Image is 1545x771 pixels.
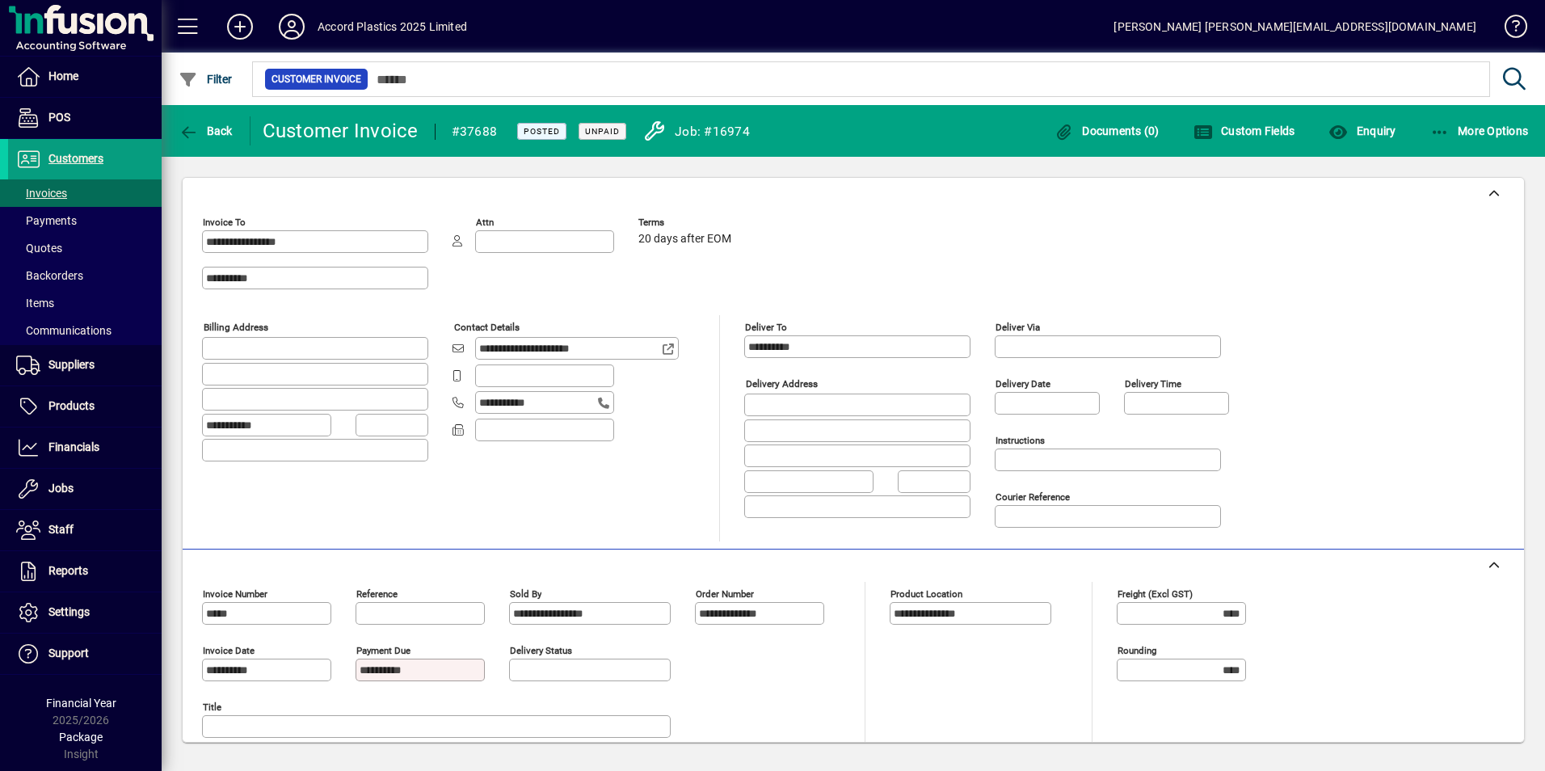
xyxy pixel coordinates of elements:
span: Filter [179,73,233,86]
button: Documents (0) [1050,116,1164,145]
mat-label: Product location [890,588,962,600]
mat-label: Rounding [1118,645,1156,656]
mat-label: Payment due [356,645,410,656]
button: Enquiry [1324,116,1400,145]
mat-label: Order number [696,588,754,600]
button: Custom Fields [1189,116,1299,145]
span: Backorders [16,269,83,282]
span: More Options [1430,124,1529,137]
span: Communications [16,324,112,337]
button: Filter [175,65,237,94]
a: Support [8,634,162,674]
a: Invoices [8,179,162,207]
button: More Options [1426,116,1533,145]
a: Communications [8,317,162,344]
div: [PERSON_NAME] [PERSON_NAME][EMAIL_ADDRESS][DOMAIN_NAME] [1113,14,1476,40]
button: Profile [266,12,318,41]
span: Terms [638,217,735,228]
span: Financials [48,440,99,453]
span: Settings [48,605,90,618]
span: Package [59,731,103,744]
span: Invoices [16,187,67,200]
mat-label: Title [203,701,221,713]
span: Staff [48,523,74,536]
span: 20 days after EOM [638,233,731,246]
mat-label: Instructions [996,435,1045,446]
div: #37688 [452,119,498,145]
mat-label: Delivery status [510,645,572,656]
span: Financial Year [46,697,116,710]
mat-label: Delivery time [1125,378,1181,390]
div: Customer Invoice [263,118,419,144]
a: Products [8,386,162,427]
mat-label: Deliver To [745,322,787,333]
a: Payments [8,207,162,234]
span: Enquiry [1328,124,1396,137]
span: Customers [48,152,103,165]
span: Customer Invoice [272,71,361,87]
button: Add [214,12,266,41]
span: POS [48,111,70,124]
span: Quotes [16,242,62,255]
a: Jobs [8,469,162,509]
mat-label: Invoice To [203,217,246,228]
a: Reports [8,551,162,592]
mat-label: Delivery date [996,378,1050,390]
mat-label: Courier Reference [996,491,1070,503]
span: Home [48,70,78,82]
a: Staff [8,510,162,550]
mat-label: Deliver via [996,322,1040,333]
app-page-header-button: Back [162,116,250,145]
a: Settings [8,592,162,633]
a: Backorders [8,262,162,289]
a: Items [8,289,162,317]
a: Financials [8,428,162,468]
mat-label: Reference [356,588,398,600]
span: Payments [16,214,77,227]
span: Documents (0) [1055,124,1160,137]
a: Job: #16974 [630,116,754,146]
span: Custom Fields [1193,124,1295,137]
span: Posted [524,126,560,137]
span: Back [179,124,233,137]
mat-label: Attn [476,217,494,228]
mat-label: Sold by [510,588,541,600]
mat-label: Invoice date [203,645,255,656]
span: Products [48,399,95,412]
span: Reports [48,564,88,577]
a: POS [8,98,162,138]
button: Back [175,116,237,145]
a: Suppliers [8,345,162,385]
a: Quotes [8,234,162,262]
div: Accord Plastics 2025 Limited [318,14,467,40]
a: Knowledge Base [1492,3,1525,56]
span: Unpaid [585,126,620,137]
span: Items [16,297,54,310]
span: Jobs [48,482,74,495]
span: Suppliers [48,358,95,371]
mat-label: Freight (excl GST) [1118,588,1193,600]
mat-label: Invoice number [203,588,267,600]
span: Support [48,647,89,659]
a: Home [8,57,162,97]
div: Job: #16974 [675,119,750,145]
